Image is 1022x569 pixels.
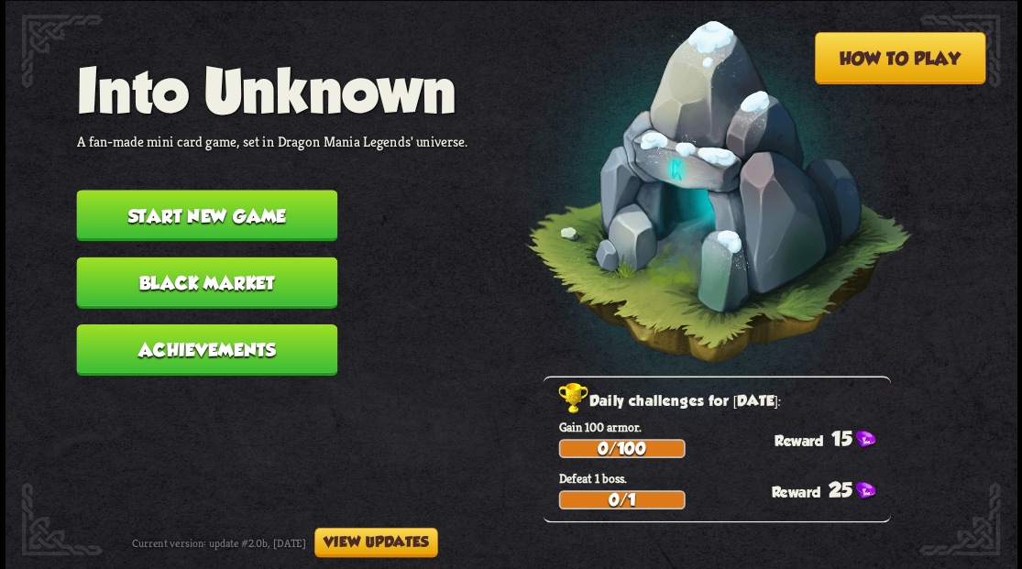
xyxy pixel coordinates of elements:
[132,527,438,557] div: Current version: update #2.0b, [DATE]
[76,324,337,376] button: Achievements
[76,55,467,124] h1: Into Unknown
[560,491,684,507] div: 0/1
[76,132,467,150] p: A fan-made mini card game, set in Dragon Mania Legends' universe.
[771,477,890,500] div: 25
[76,257,337,308] button: Black Market
[558,469,890,486] p: Defeat 1 boss.
[558,382,588,414] img: Golden_Trophy_Icon.png
[558,388,890,414] h2: Daily challenges for [DATE]:
[560,440,684,455] div: 0/100
[558,418,890,434] p: Gain 100 armor.
[814,32,985,84] button: How to play
[314,527,438,557] button: View updates
[76,190,337,241] button: Start new game
[775,426,891,449] div: 15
